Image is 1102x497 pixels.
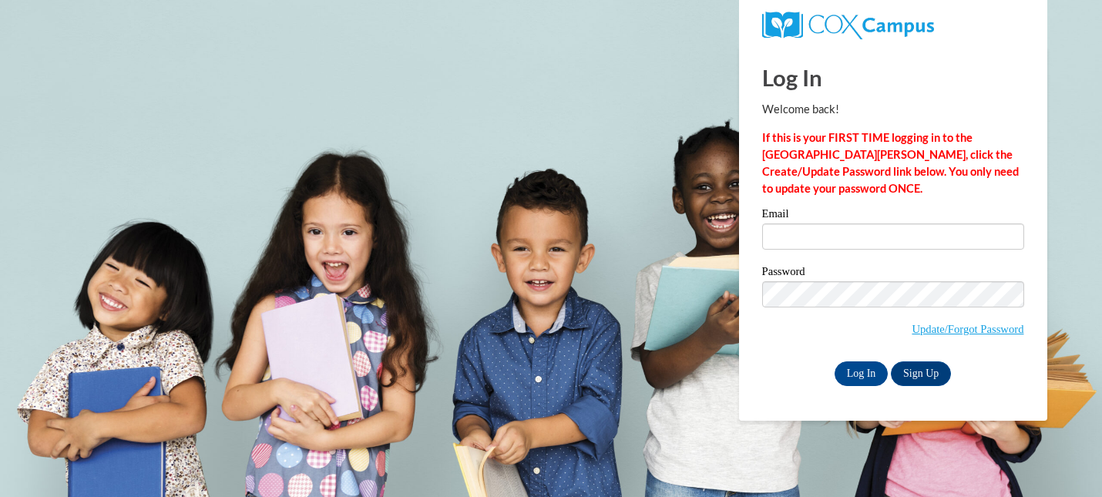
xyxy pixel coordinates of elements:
strong: If this is your FIRST TIME logging in to the [GEOGRAPHIC_DATA][PERSON_NAME], click the Create/Upd... [762,131,1019,195]
h1: Log In [762,62,1024,93]
p: Welcome back! [762,101,1024,118]
label: Email [762,208,1024,223]
a: COX Campus [762,18,934,31]
img: COX Campus [762,12,934,39]
a: Sign Up [891,361,951,386]
label: Password [762,266,1024,281]
input: Log In [835,361,889,386]
a: Update/Forgot Password [912,323,1023,335]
